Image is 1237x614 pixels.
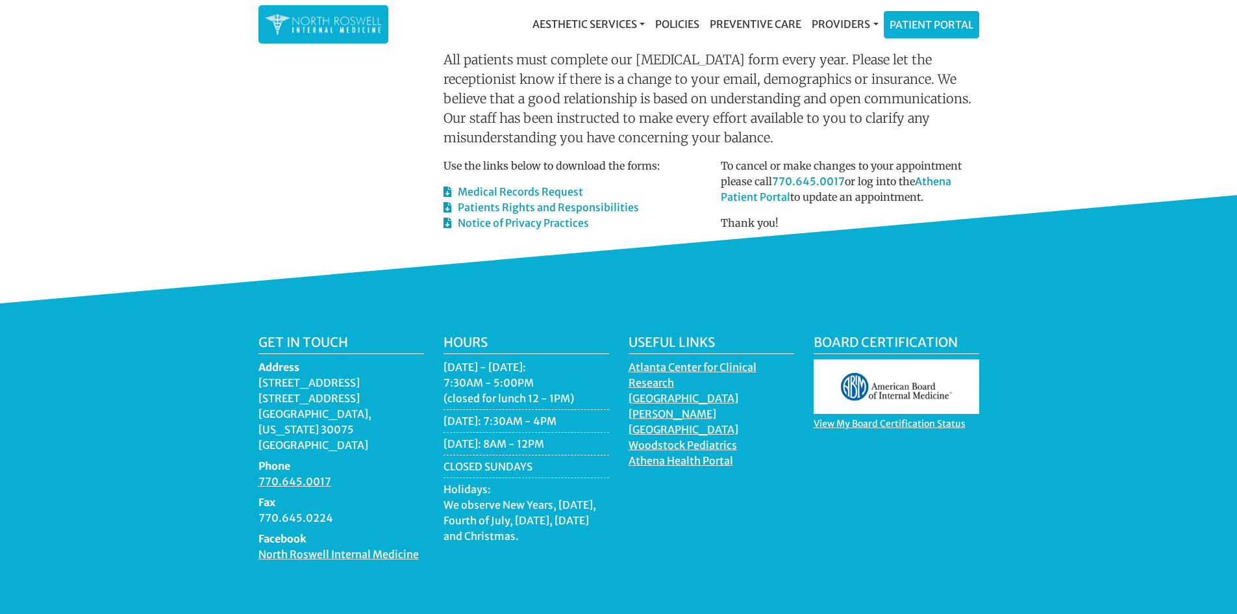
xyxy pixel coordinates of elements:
dt: Phone [258,458,424,474]
a: Aesthetic Services [527,11,650,37]
a: Preventive Care [705,11,806,37]
dt: Fax [258,494,424,510]
h5: Board Certification [814,335,979,354]
a: Providers [806,11,883,37]
p: Use the links below to download the forms: [444,158,702,173]
img: North Roswell Internal Medicine [265,12,382,37]
a: [GEOGRAPHIC_DATA][PERSON_NAME] [629,392,738,424]
p: All patients must complete our [MEDICAL_DATA] form every year. Please let the receptionist know i... [444,50,979,147]
a: Athena Patient Portal [721,175,951,203]
dd: 770.645.0224 [258,510,424,526]
h5: Hours [444,335,609,354]
img: aboim_logo.gif [814,359,979,414]
li: CLOSED SUNDAYS [444,459,609,478]
a: Patient Portal [884,12,979,38]
li: Holidays: We observe New Years, [DATE], Fourth of July, [DATE], [DATE] and Christmas. [444,481,609,547]
dt: Address [258,359,424,375]
li: [DATE]: 7:30AM - 4PM [444,413,609,433]
h5: Get in touch [258,335,424,354]
a: Patients Rights and Responsibilities [444,201,639,214]
a: View My Board Certification Status [814,418,966,433]
li: [DATE]: 8AM - 12PM [444,436,609,455]
dd: [STREET_ADDRESS] [STREET_ADDRESS] [GEOGRAPHIC_DATA], [US_STATE] 30075 [GEOGRAPHIC_DATA] [258,375,424,453]
a: Notice of Privacy Practices [444,216,589,229]
a: 770.645.0017 [258,475,331,491]
a: North Roswell Internal Medicine [258,548,419,564]
a: Athena Health Portal [629,454,733,470]
a: Atlanta Center for Clinical Research [629,361,756,392]
a: Woodstock Pediatrics [629,439,737,455]
a: Medical Records Request [444,185,583,198]
h5: Useful Links [629,335,794,354]
p: To cancel or make changes to your appointment please call or log into the to update an appointment. [721,158,979,205]
a: 770.645.0017 [772,175,845,188]
a: Policies [650,11,705,37]
li: [DATE] - [DATE]: 7:30AM - 5:00PM (closed for lunch 12 - 1PM) [444,359,609,410]
dt: Facebook [258,531,424,546]
p: Thank you! [721,215,979,231]
a: [GEOGRAPHIC_DATA] [629,423,738,439]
